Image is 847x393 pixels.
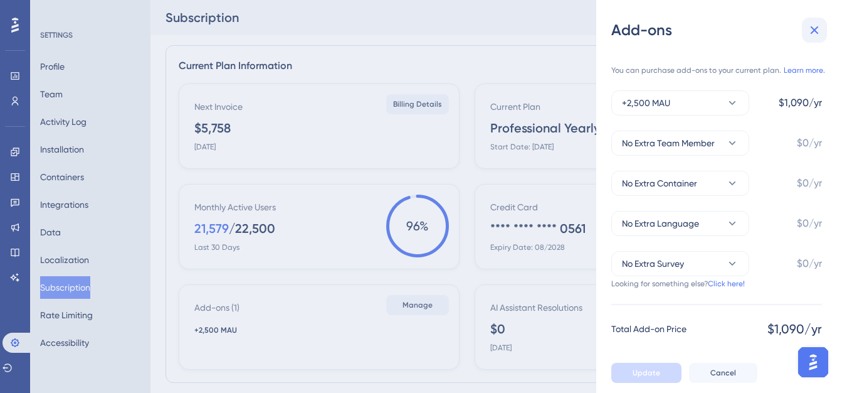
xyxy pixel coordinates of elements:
span: No Extra Language [622,216,699,231]
span: $0/yr [797,176,822,191]
span: Update [633,368,660,378]
span: No Extra Survey [622,256,684,271]
button: +2,500 MAU [611,90,749,116]
span: $0/yr [797,216,822,231]
span: You can purchase add-ons to your current plan. [611,65,781,75]
div: Add-ons [611,20,832,40]
button: No Extra Team Member [611,131,749,156]
button: No Extra Survey [611,251,749,276]
span: +2,500 MAU [622,95,670,110]
span: Cancel [710,368,736,378]
span: No Extra Team Member [622,136,715,151]
button: Cancel [689,363,757,383]
button: No Extra Container [611,171,749,196]
span: $0/yr [797,136,822,151]
button: No Extra Language [611,211,749,236]
a: Click here! [708,279,745,289]
span: $0/yr [797,256,822,271]
button: Update [611,363,681,383]
span: Looking for something else? [611,279,708,289]
span: No Extra Container [622,176,697,191]
iframe: UserGuiding AI Assistant Launcher [794,343,832,381]
span: $1,090/yr [767,320,822,338]
span: $1,090/yr [779,95,822,110]
span: Total Add-on Price [611,321,687,336]
a: Learn more. [784,65,825,75]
